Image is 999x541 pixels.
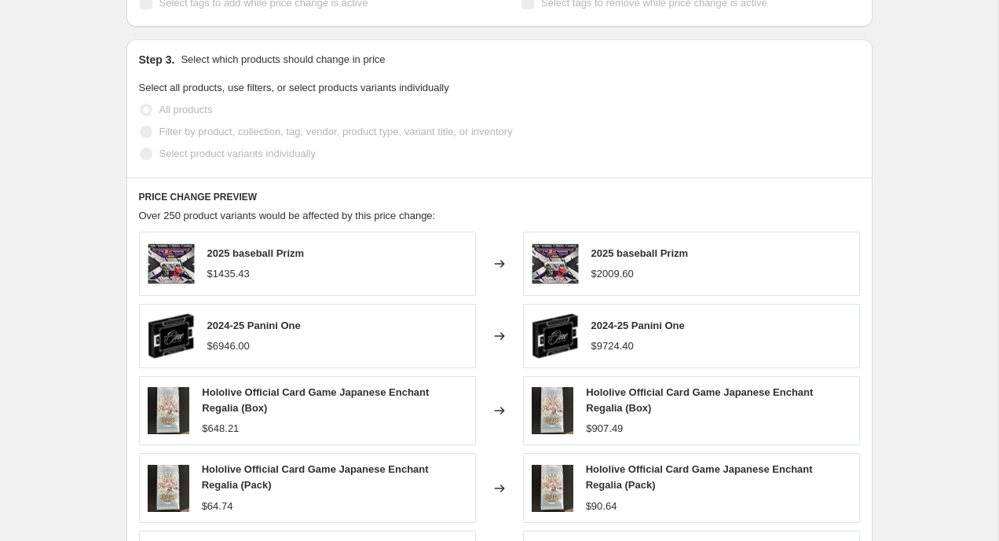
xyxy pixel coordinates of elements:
[207,320,301,331] span: 2024-25 Panini One
[139,52,175,68] h2: Step 3.
[148,465,189,512] img: 07F27723-F7FD-4E45-876B-0FD527AA4647_80x.jpg
[202,463,429,491] span: Hololive Official Card Game Japanese Enchant Regalia (Pack)
[202,386,429,414] span: Hololive Official Card Game Japanese Enchant Regalia (Box)
[202,499,233,514] div: $64.74
[159,126,513,137] span: Filter by product, collection, tag, vendor, product type, variant title, or inventory
[148,240,195,287] img: 46301743-5056-43CD-BF4C-C83358765965_80x.jpg
[586,463,813,491] span: Hololive Official Card Game Japanese Enchant Regalia (Pack)
[148,313,195,360] img: IMG-7773_80x.png
[591,247,689,259] span: 2025 baseball Prizm
[532,387,574,434] img: 07F27723-F7FD-4E45-876B-0FD527AA4647_80x.jpg
[181,52,385,68] p: Select which products should change in price
[591,320,685,331] span: 2024-25 Panini One
[532,313,579,360] img: IMG-7773_80x.png
[207,247,305,259] span: 2025 baseball Prizm
[159,104,213,115] span: All products
[202,421,239,437] div: $648.21
[148,387,190,434] img: 07F27723-F7FD-4E45-876B-0FD527AA4647_80x.jpg
[159,148,316,159] span: Select product variants individually
[586,421,623,437] div: $907.49
[139,82,449,93] span: Select all products, use filters, or select products variants individually
[586,499,617,514] div: $90.64
[139,210,436,221] span: Over 250 product variants would be affected by this price change:
[207,338,250,354] div: $6946.00
[532,465,573,512] img: 07F27723-F7FD-4E45-876B-0FD527AA4647_80x.jpg
[591,266,634,282] div: $2009.60
[207,266,250,282] div: $1435.43
[591,338,634,354] div: $9724.40
[586,386,813,414] span: Hololive Official Card Game Japanese Enchant Regalia (Box)
[532,240,579,287] img: 46301743-5056-43CD-BF4C-C83358765965_80x.jpg
[139,191,860,203] h6: PRICE CHANGE PREVIEW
